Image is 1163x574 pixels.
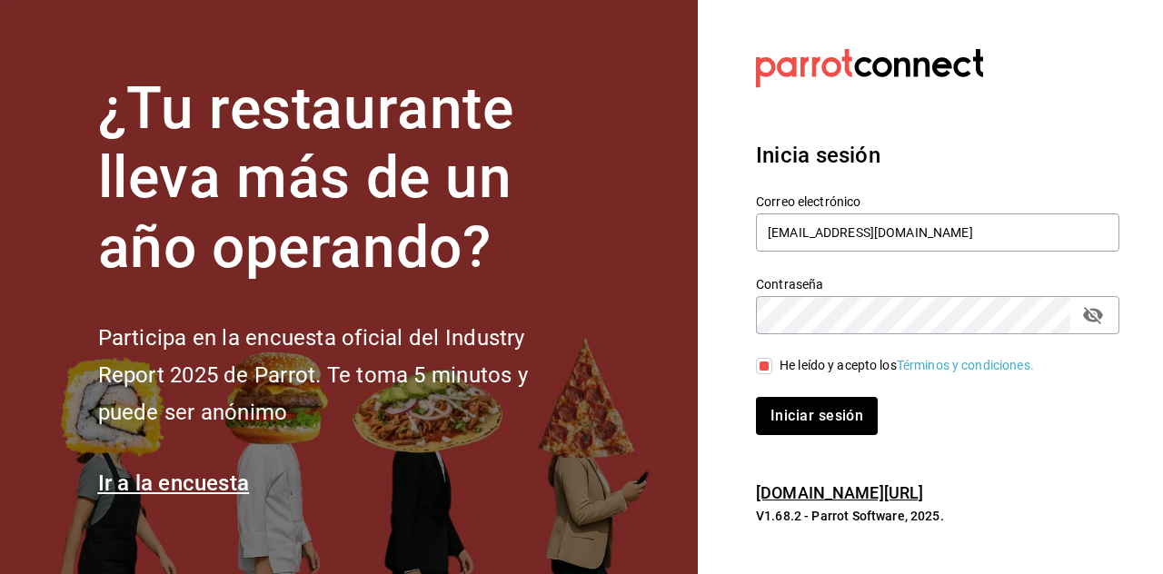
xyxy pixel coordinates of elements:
div: He leído y acepto los [780,356,1034,375]
a: Términos y condiciones. [897,358,1034,372]
label: Correo electrónico [756,194,1119,207]
button: Iniciar sesión [756,397,878,435]
h1: ¿Tu restaurante lleva más de un año operando? [98,74,589,283]
label: Contraseña [756,277,1119,290]
h3: Inicia sesión [756,139,1119,172]
a: [DOMAIN_NAME][URL] [756,483,923,502]
h2: Participa en la encuesta oficial del Industry Report 2025 de Parrot. Te toma 5 minutos y puede se... [98,320,589,430]
a: Ir a la encuesta [98,470,250,496]
input: Ingresa tu correo electrónico [756,213,1119,252]
p: V1.68.2 - Parrot Software, 2025. [756,507,1119,525]
button: passwordField [1078,300,1108,331]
